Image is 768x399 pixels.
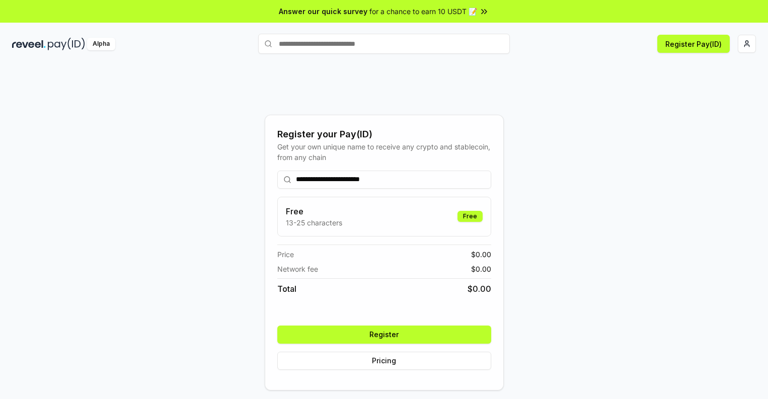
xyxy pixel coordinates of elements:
[48,38,85,50] img: pay_id
[471,264,491,274] span: $ 0.00
[286,217,342,228] p: 13-25 characters
[277,283,296,295] span: Total
[277,249,294,260] span: Price
[279,6,367,17] span: Answer our quick survey
[12,38,46,50] img: reveel_dark
[468,283,491,295] span: $ 0.00
[369,6,477,17] span: for a chance to earn 10 USDT 📝
[471,249,491,260] span: $ 0.00
[286,205,342,217] h3: Free
[277,127,491,141] div: Register your Pay(ID)
[277,326,491,344] button: Register
[277,264,318,274] span: Network fee
[657,35,730,53] button: Register Pay(ID)
[277,141,491,163] div: Get your own unique name to receive any crypto and stablecoin, from any chain
[277,352,491,370] button: Pricing
[87,38,115,50] div: Alpha
[457,211,483,222] div: Free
